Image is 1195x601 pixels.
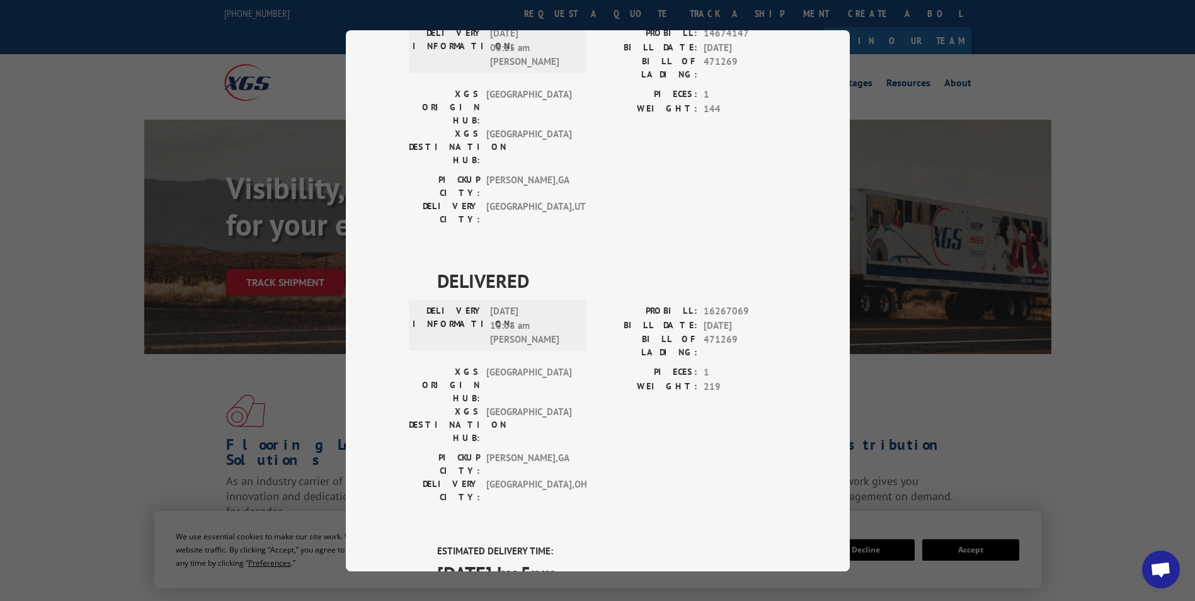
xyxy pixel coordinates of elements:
label: BILL DATE: [598,40,697,55]
span: [DATE] by 5pm [437,558,787,587]
span: [DATE] 06:15 am [PERSON_NAME] [490,26,575,69]
label: BILL OF LADING: [598,55,697,81]
span: [DATE] [704,318,787,333]
label: DELIVERY INFORMATION: [413,304,484,347]
label: PICKUP CITY: [409,451,480,478]
span: 1 [704,88,787,102]
span: 1 [704,365,787,380]
label: WEIGHT: [598,101,697,116]
label: XGS ORIGIN HUB: [409,365,480,405]
label: BILL DATE: [598,318,697,333]
span: [GEOGRAPHIC_DATA] [486,127,571,167]
div: Open chat [1142,551,1180,588]
span: [GEOGRAPHIC_DATA] , OH [486,478,571,504]
label: XGS DESTINATION HUB: [409,127,480,167]
span: 16267069 [704,304,787,319]
span: [PERSON_NAME] , GA [486,451,571,478]
span: DELIVERED [437,266,787,295]
span: [GEOGRAPHIC_DATA] [486,88,571,127]
span: [DATE] [704,40,787,55]
label: DELIVERY CITY: [409,200,480,226]
label: XGS DESTINATION HUB: [409,405,480,445]
label: PIECES: [598,88,697,102]
label: PROBILL: [598,304,697,319]
label: WEIGHT: [598,379,697,394]
span: 219 [704,379,787,394]
span: 144 [704,101,787,116]
label: DELIVERY CITY: [409,478,480,504]
span: [GEOGRAPHIC_DATA] [486,405,571,445]
span: [PERSON_NAME] , GA [486,173,571,200]
label: ESTIMATED DELIVERY TIME: [437,544,787,559]
label: PROBILL: [598,26,697,41]
label: PIECES: [598,365,697,380]
label: DELIVERY INFORMATION: [413,26,484,69]
label: XGS ORIGIN HUB: [409,88,480,127]
span: [GEOGRAPHIC_DATA] [486,365,571,405]
span: 471269 [704,333,787,359]
span: 471269 [704,55,787,81]
label: BILL OF LADING: [598,333,697,359]
span: [DATE] 10:08 am [PERSON_NAME] [490,304,575,347]
label: PICKUP CITY: [409,173,480,200]
span: [GEOGRAPHIC_DATA] , UT [486,200,571,226]
span: 14674147 [704,26,787,41]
